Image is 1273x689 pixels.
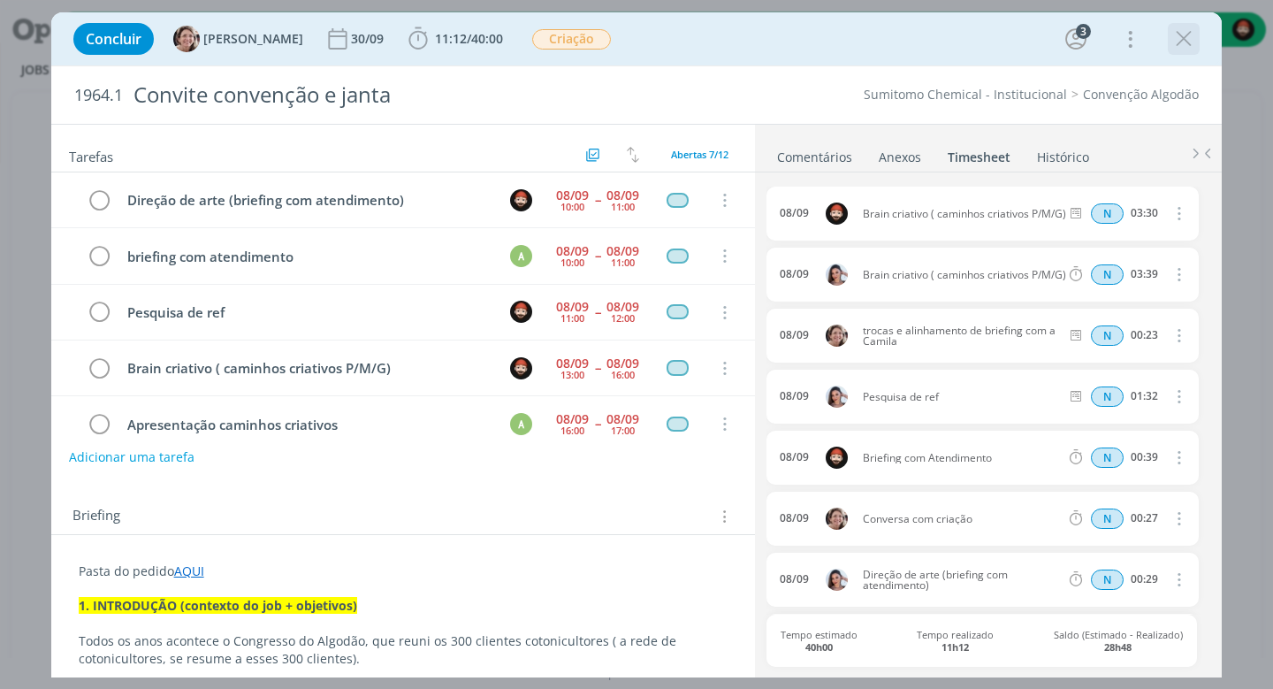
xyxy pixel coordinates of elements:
[79,632,728,668] p: Todos os anos acontece o Congresso do Algodão, que reuni os 300 clientes cotonicultores ( a rede ...
[856,270,1067,280] span: Brain criativo ( caminhos criativos P/M/G)
[1091,325,1124,346] span: N
[1131,451,1158,463] div: 00:39
[1091,448,1124,468] span: N
[611,202,635,211] div: 11:00
[856,209,1067,219] span: Brain criativo ( caminhos criativos P/M/G)
[68,441,195,473] button: Adicionar uma tarefa
[1091,387,1124,407] div: Horas normais
[1083,86,1199,103] a: Convenção Algodão
[510,413,532,435] div: A
[781,629,858,652] span: Tempo estimado
[507,410,534,437] button: A
[1091,264,1124,285] span: N
[86,32,141,46] span: Concluir
[203,33,303,45] span: [PERSON_NAME]
[1091,570,1124,590] span: N
[507,187,534,213] button: W
[606,189,639,202] div: 08/09
[856,453,1067,463] span: Briefing com Atendimento
[917,629,994,652] span: Tempo realizado
[826,508,848,530] img: A
[1091,325,1124,346] div: Horas normais
[507,242,534,269] button: A
[556,413,589,425] div: 08/09
[780,207,809,219] div: 08/09
[826,203,848,225] img: W
[826,386,848,408] img: N
[79,563,728,580] p: Pasta do pedido
[611,425,635,435] div: 17:00
[560,313,584,323] div: 11:00
[856,570,1067,591] span: Direção de arte (briefing com atendimento)
[74,86,123,105] span: 1964.1
[780,451,809,463] div: 08/09
[471,30,503,47] span: 40:00
[79,597,357,614] strong: 1. INTRODUÇÃO (contexto do job + objetivos)
[947,141,1011,166] a: Timesheet
[1091,264,1124,285] div: Horas normais
[510,245,532,267] div: A
[1091,387,1124,407] span: N
[1091,448,1124,468] div: Horas normais
[560,425,584,435] div: 16:00
[560,370,584,379] div: 13:00
[351,33,387,45] div: 30/09
[120,357,494,379] div: Brain criativo ( caminhos criativos P/M/G)
[611,257,635,267] div: 11:00
[856,514,1067,524] span: Conversa com criação
[120,189,494,211] div: Direção de arte (briefing com atendimento)
[126,73,723,117] div: Convite convenção e janta
[879,149,921,166] div: Anexos
[1131,207,1158,219] div: 03:30
[467,30,471,47] span: /
[606,301,639,313] div: 08/09
[856,325,1067,347] span: trocas e alinhamento de briefing com a Camila
[560,202,584,211] div: 10:00
[51,12,1223,678] div: dialog
[1091,509,1124,529] span: N
[826,569,848,591] img: N
[627,147,639,163] img: arrow-down-up.svg
[532,29,611,50] span: Criação
[611,370,635,379] div: 16:00
[1131,573,1158,586] div: 00:29
[606,357,639,370] div: 08/09
[556,245,589,257] div: 08/09
[780,573,809,586] div: 08/09
[826,264,848,286] img: N
[595,362,600,374] span: --
[595,306,600,318] span: --
[606,245,639,257] div: 08/09
[1062,25,1090,53] button: 3
[1076,24,1091,39] div: 3
[595,417,600,430] span: --
[1036,141,1090,166] a: Histórico
[120,302,494,324] div: Pesquisa de ref
[1091,570,1124,590] div: Horas normais
[595,249,600,262] span: --
[510,301,532,323] img: W
[780,329,809,341] div: 08/09
[826,325,848,347] img: A
[606,413,639,425] div: 08/09
[864,86,1067,103] a: Sumitomo Chemical - Institucional
[174,563,204,579] a: AQUI
[69,144,113,165] span: Tarefas
[173,26,200,52] img: A
[780,512,809,524] div: 08/09
[560,257,584,267] div: 10:00
[556,189,589,202] div: 08/09
[1091,509,1124,529] div: Horas normais
[173,26,303,52] button: A[PERSON_NAME]
[556,357,589,370] div: 08/09
[611,313,635,323] div: 12:00
[510,189,532,211] img: W
[1091,203,1124,224] span: N
[507,355,534,381] button: W
[1131,268,1158,280] div: 03:39
[510,357,532,379] img: W
[780,390,809,402] div: 08/09
[1131,329,1158,341] div: 00:23
[507,299,534,325] button: W
[1104,640,1132,654] b: 28h48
